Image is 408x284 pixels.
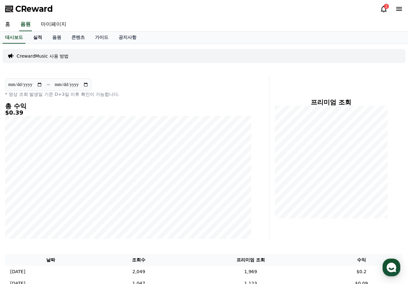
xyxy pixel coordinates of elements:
[320,266,403,278] td: $0.2
[17,53,69,59] a: CrewardMusic 사용 방법
[113,32,142,44] a: 공지사항
[5,254,96,266] th: 날짜
[46,81,50,89] p: ~
[5,4,53,14] a: CReward
[5,91,251,97] p: * 영상 조회 발생일 기준 D+3일 이후 확인이 가능합니다.
[58,212,66,217] span: 대화
[3,32,25,44] a: 대시보드
[181,266,320,278] td: 1,969
[82,202,122,218] a: 설정
[42,202,82,218] a: 대화
[96,266,181,278] td: 2,049
[384,4,389,9] div: 2
[5,103,251,110] h4: 총 수익
[90,32,113,44] a: 가이드
[2,202,42,218] a: 홈
[10,268,25,275] p: [DATE]
[66,32,90,44] a: 콘텐츠
[20,211,24,217] span: 홈
[96,254,181,266] th: 조회수
[380,5,388,13] a: 2
[274,99,388,106] h4: 프리미엄 조회
[28,32,47,44] a: 실적
[19,18,32,31] a: 음원
[47,32,66,44] a: 음원
[320,254,403,266] th: 수익
[15,4,53,14] span: CReward
[181,254,320,266] th: 프리미엄 조회
[5,110,251,116] h5: $0.39
[36,18,71,31] a: 마이페이지
[98,211,106,217] span: 설정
